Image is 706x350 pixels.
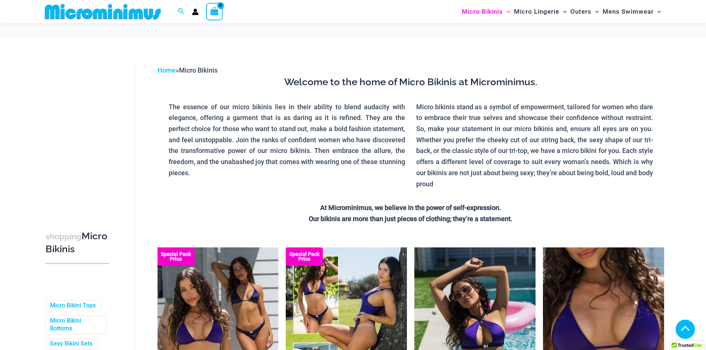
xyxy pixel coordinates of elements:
h3: Welcome to the home of Micro Bikinis at Microminimus. [163,76,659,89]
span: » [158,66,218,74]
strong: At Microminimus, we believe in the power of self-expression. [320,204,501,211]
p: The essence of our micro bikinis lies in their ability to blend audacity with elegance, offering ... [169,101,405,179]
span: Menu Toggle [591,2,599,21]
a: Account icon link [192,9,199,15]
span: Menu Toggle [654,2,661,21]
span: Micro Lingerie [514,2,559,21]
iframe: TrustedSite Certified [46,59,112,207]
a: Micro Bikini Bottoms [50,317,100,333]
span: Micro Bikinis [179,66,218,74]
a: View Shopping Cart, empty [206,3,223,20]
a: Sexy Bikini Sets [50,340,92,348]
img: MM SHOP LOGO FLAT [42,3,164,20]
p: Micro bikinis stand as a symbol of empowerment, tailored for women who dare to embrace their true... [416,101,653,190]
a: Micro LingerieMenu ToggleMenu Toggle [512,2,569,21]
span: Menu Toggle [503,2,510,21]
a: Search icon link [178,7,185,16]
span: shopping [46,232,82,241]
b: Special Pack Price [286,252,323,261]
b: Special Pack Price [158,252,195,261]
span: Menu Toggle [559,2,567,21]
strong: Our bikinis are more than just pieces of clothing; they’re a statement. [309,215,513,223]
a: OutersMenu ToggleMenu Toggle [569,2,601,21]
a: Micro BikinisMenu ToggleMenu Toggle [460,2,512,21]
a: Micro Bikini Tops [50,302,96,310]
span: Outers [570,2,591,21]
a: Mens SwimwearMenu ToggleMenu Toggle [601,2,663,21]
a: Home [158,66,176,74]
span: Mens Swimwear [603,2,654,21]
span: Micro Bikinis [462,2,503,21]
nav: Site Navigation [459,1,664,22]
h3: Micro Bikinis [46,230,109,256]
